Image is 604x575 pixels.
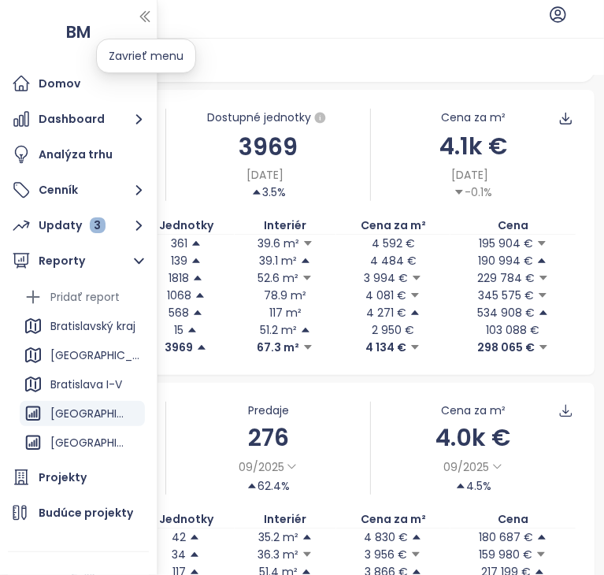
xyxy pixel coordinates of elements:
[269,304,302,321] p: 117 m²
[251,187,262,198] span: caret-up
[195,290,206,301] span: caret-up
[538,307,549,318] span: caret-up
[411,532,422,543] span: caret-up
[20,401,145,426] div: [GEOGRAPHIC_DATA]
[39,145,113,165] div: Analýza trhu
[411,273,422,284] span: caret-down
[302,549,313,560] span: caret-down
[8,497,149,529] a: Budúce projekty
[8,68,149,99] a: Domov
[409,342,421,353] span: caret-down
[300,325,311,336] span: caret-up
[166,109,370,128] div: Dostupné jednotky
[96,39,196,73] div: Zavrieť menu
[169,269,189,287] p: 1818
[39,503,133,523] div: Budúce projekty
[189,532,200,543] span: caret-up
[477,304,535,321] p: 534 908 €
[455,480,466,492] span: caret-up
[302,342,313,353] span: caret-down
[20,372,145,397] div: Bratislava I-V
[479,546,532,563] p: 159 980 €
[409,307,421,318] span: caret-up
[536,238,547,249] span: caret-down
[166,402,370,419] div: Predaje
[192,307,203,318] span: caret-up
[371,419,575,456] div: 4.0k €
[259,252,297,269] p: 39.1 m²
[257,339,299,356] p: 67.3 m²
[302,532,313,543] span: caret-up
[171,235,187,252] p: 361
[235,510,335,529] th: Interiér
[258,529,298,546] p: 35.2 m²
[50,317,135,336] div: Bratislavský kraj
[50,375,122,395] div: Bratislava I-V
[192,273,203,284] span: caret-up
[450,510,575,529] th: Cena
[167,287,191,304] p: 1068
[370,252,417,269] p: 4 484 €
[302,273,313,284] span: caret-down
[137,510,235,529] th: Jednotky
[441,402,506,419] div: Cena za m²
[50,346,141,365] div: [GEOGRAPHIC_DATA]
[20,430,145,455] div: [GEOGRAPHIC_DATA]
[302,238,313,249] span: caret-down
[535,549,547,560] span: caret-down
[477,269,535,287] p: 229 784 €
[450,217,575,235] th: Cena
[174,321,183,339] p: 15
[165,339,193,356] p: 3969
[538,342,549,353] span: caret-down
[536,255,547,266] span: caret-up
[50,433,125,453] div: [GEOGRAPHIC_DATA]
[246,477,290,495] div: 62.4%
[246,166,283,184] span: [DATE]
[20,343,145,368] div: [GEOGRAPHIC_DATA]
[537,290,548,301] span: caret-down
[166,128,370,165] div: 3969
[20,313,145,339] div: Bratislavský kraj
[258,546,298,563] p: 36.3 m²
[454,187,465,198] span: caret-down
[8,103,149,135] button: Dashboard
[441,109,506,126] div: Cena za m²
[486,321,539,339] p: 103 088 €
[20,284,145,310] div: Pridať report
[251,184,286,201] div: 3.5%
[8,210,149,241] button: Updaty 3
[372,235,415,252] p: 4 592 €
[409,290,421,301] span: caret-down
[260,321,297,339] p: 51.2 m²
[372,321,414,339] p: 2 950 €
[336,510,451,529] th: Cena za m²
[8,174,149,206] button: Cenník
[443,458,489,476] span: 09/2025
[171,252,187,269] p: 139
[538,273,549,284] span: caret-down
[172,529,186,546] p: 42
[166,419,370,456] div: 276
[536,532,547,543] span: caret-up
[8,462,149,493] a: Projekty
[454,184,492,201] div: -0.1%
[235,217,335,235] th: Interiér
[477,339,535,356] p: 298 065 €
[479,235,533,252] p: 195 904 €
[137,217,235,235] th: Jednotky
[39,468,87,488] div: Projekty
[410,549,421,560] span: caret-down
[90,217,106,233] div: 3
[9,13,147,51] div: BM
[50,404,125,424] div: [GEOGRAPHIC_DATA]
[172,546,186,563] p: 34
[300,255,311,266] span: caret-up
[187,325,198,336] span: caret-up
[455,477,491,495] div: 4.5%
[371,128,575,165] div: 4.1k €
[479,529,533,546] p: 180 687 €
[365,339,406,356] p: 4 134 €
